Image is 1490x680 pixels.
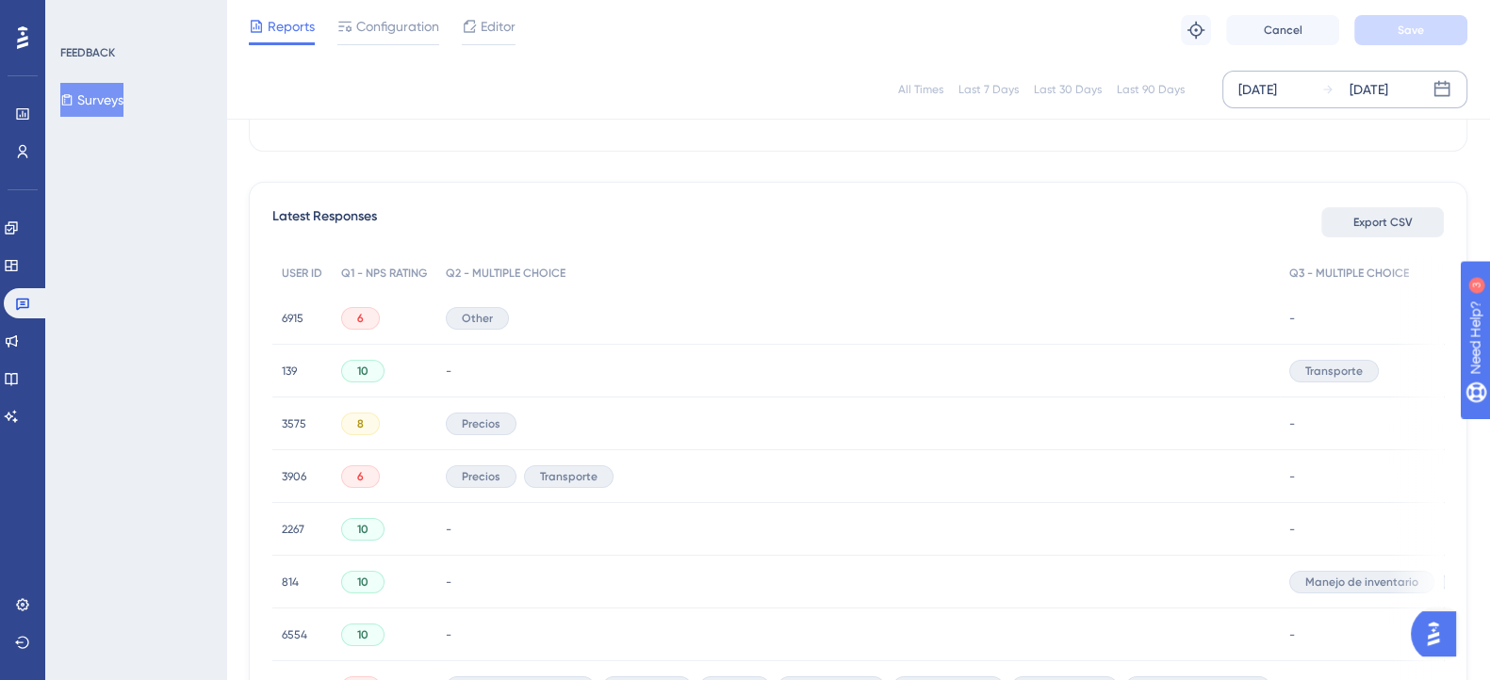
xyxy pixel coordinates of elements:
[357,364,368,379] span: 10
[282,266,322,281] span: USER ID
[462,311,493,326] span: Other
[446,627,451,642] span: -
[282,627,307,642] span: 6554
[1264,23,1302,38] span: Cancel
[1350,78,1388,101] div: [DATE]
[268,15,315,38] span: Reports
[1289,311,1295,326] span: -
[1398,23,1424,38] span: Save
[1289,522,1295,537] span: -
[1289,416,1295,431] span: -
[357,311,364,326] span: 6
[481,15,516,38] span: Editor
[462,469,500,484] span: Precios
[282,416,306,431] span: 3575
[1226,15,1339,45] button: Cancel
[357,575,368,590] span: 10
[446,575,451,590] span: -
[1353,215,1413,230] span: Export CSV
[1289,627,1295,642] span: -
[60,45,115,60] div: FEEDBACK
[1411,606,1467,662] iframe: UserGuiding AI Assistant Launcher
[131,9,137,24] div: 3
[357,469,364,484] span: 6
[446,266,565,281] span: Q2 - MULTIPLE CHOICE
[282,364,297,379] span: 139
[1354,15,1467,45] button: Save
[356,15,439,38] span: Configuration
[341,266,427,281] span: Q1 - NPS RATING
[1289,469,1295,484] span: -
[272,205,377,239] span: Latest Responses
[898,82,943,97] div: All Times
[1321,207,1444,237] button: Export CSV
[1238,78,1277,101] div: [DATE]
[1305,364,1363,379] span: Transporte
[282,575,299,590] span: 814
[540,469,598,484] span: Transporte
[282,522,304,537] span: 2267
[357,627,368,642] span: 10
[462,416,500,431] span: Precios
[357,522,368,537] span: 10
[446,522,451,537] span: -
[1117,82,1185,97] div: Last 90 Days
[1289,266,1409,281] span: Q3 - MULTIPLE CHOICE
[1034,82,1102,97] div: Last 30 Days
[958,82,1019,97] div: Last 7 Days
[282,311,303,326] span: 6915
[60,83,123,117] button: Surveys
[357,416,364,431] span: 8
[44,5,118,27] span: Need Help?
[1305,575,1418,590] span: Manejo de inventario
[446,364,451,379] span: -
[282,469,306,484] span: 3906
